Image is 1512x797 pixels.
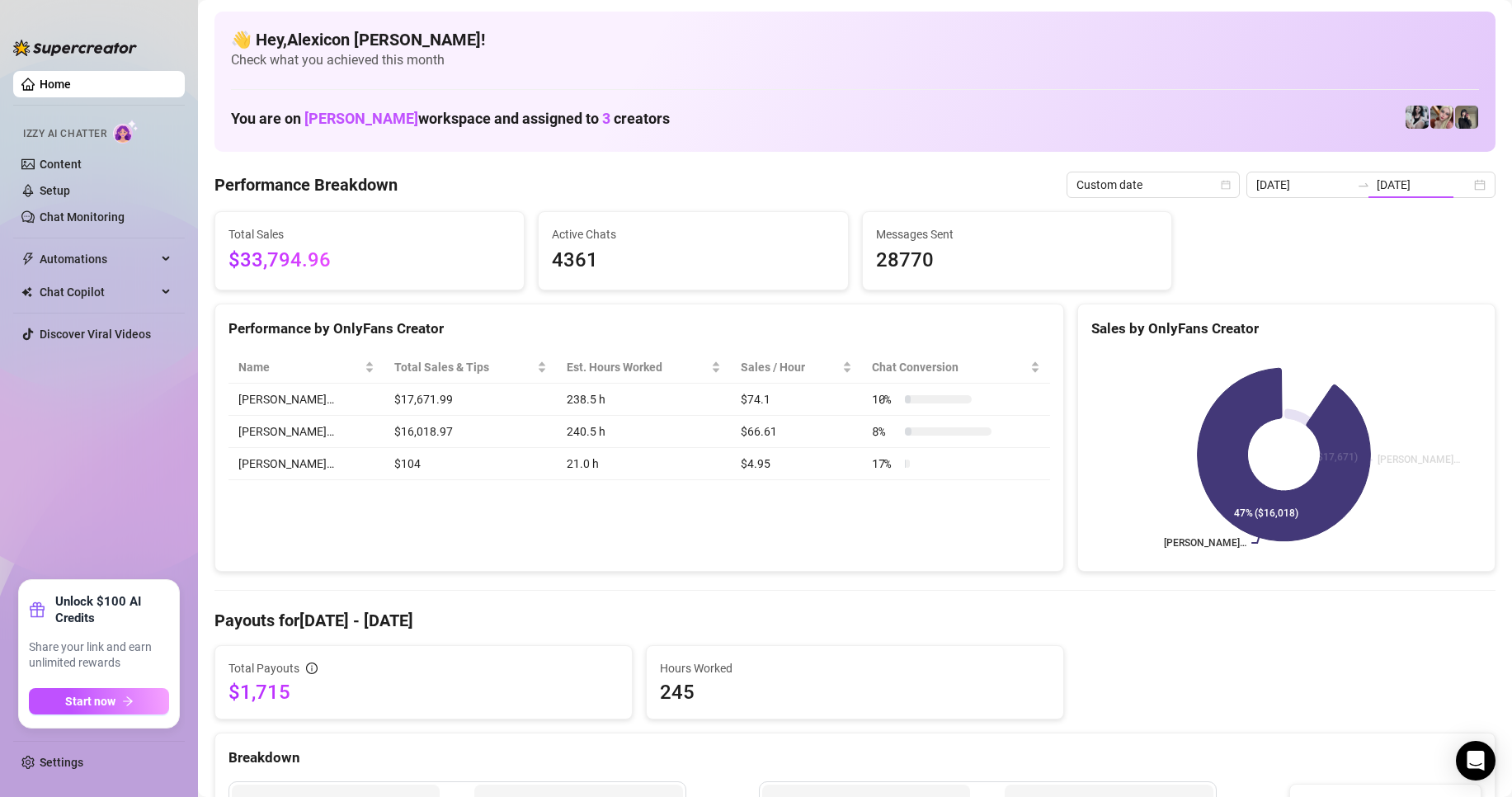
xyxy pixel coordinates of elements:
[214,173,398,196] h4: Performance Breakdown
[228,448,384,480] td: [PERSON_NAME]…
[29,601,45,618] span: gift
[557,416,731,448] td: 240.5 h
[1406,106,1429,129] img: Sadie
[231,51,1479,69] span: Check what you achieved this month
[228,384,384,416] td: [PERSON_NAME]…
[660,679,1050,705] span: 245
[557,448,731,480] td: 21.0 h
[602,110,610,127] span: 3
[231,28,1479,51] h4: 👋 Hey, Alexicon [PERSON_NAME] !
[40,328,151,341] a: Discover Viral Videos
[1357,178,1370,191] span: swap-right
[228,225,511,243] span: Total Sales
[228,659,299,677] span: Total Payouts
[228,747,1481,769] div: Breakdown
[231,110,670,128] h1: You are on workspace and assigned to creators
[394,358,534,376] span: Total Sales & Tips
[40,158,82,171] a: Content
[1091,318,1481,340] div: Sales by OnlyFans Creator
[872,422,898,441] span: 8 %
[21,252,35,266] span: thunderbolt
[228,318,1050,340] div: Performance by OnlyFans Creator
[731,351,862,384] th: Sales / Hour
[731,448,862,480] td: $4.95
[872,390,898,408] span: 10 %
[13,40,137,56] img: logo-BBDzfeDw.svg
[872,455,898,473] span: 17 %
[122,696,134,707] span: arrow-right
[228,416,384,448] td: [PERSON_NAME]…
[567,358,708,376] div: Est. Hours Worked
[1456,741,1496,780] div: Open Intercom Messenger
[214,609,1496,632] h4: Payouts for [DATE] - [DATE]
[40,246,157,272] span: Automations
[876,225,1158,243] span: Messages Sent
[1357,178,1370,191] span: to
[731,384,862,416] td: $74.1
[384,384,557,416] td: $17,671.99
[1221,180,1231,190] span: calendar
[1455,106,1478,129] img: Anna
[862,351,1050,384] th: Chat Conversion
[552,245,834,276] span: 4361
[876,245,1158,276] span: 28770
[1377,176,1471,194] input: End date
[384,351,557,384] th: Total Sales & Tips
[557,384,731,416] td: 238.5 h
[23,126,106,142] span: Izzy AI Chatter
[40,756,83,769] a: Settings
[1076,172,1230,197] span: Custom date
[113,120,139,144] img: AI Chatter
[1430,106,1453,129] img: Anna
[40,184,70,197] a: Setup
[1256,176,1350,194] input: Start date
[741,358,839,376] span: Sales / Hour
[1378,455,1460,466] text: [PERSON_NAME]…
[731,416,862,448] td: $66.61
[304,110,418,127] span: [PERSON_NAME]
[384,448,557,480] td: $104
[40,78,71,91] a: Home
[40,279,157,305] span: Chat Copilot
[552,225,834,243] span: Active Chats
[228,245,511,276] span: $33,794.96
[29,688,169,714] button: Start nowarrow-right
[228,351,384,384] th: Name
[660,659,1050,677] span: Hours Worked
[872,358,1027,376] span: Chat Conversion
[29,639,169,672] span: Share your link and earn unlimited rewards
[228,679,619,705] span: $1,715
[306,663,318,674] span: info-circle
[21,286,32,298] img: Chat Copilot
[65,695,115,708] span: Start now
[238,358,361,376] span: Name
[40,210,125,224] a: Chat Monitoring
[55,593,169,626] strong: Unlock $100 AI Credits
[1164,537,1246,549] text: [PERSON_NAME]…
[384,416,557,448] td: $16,018.97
